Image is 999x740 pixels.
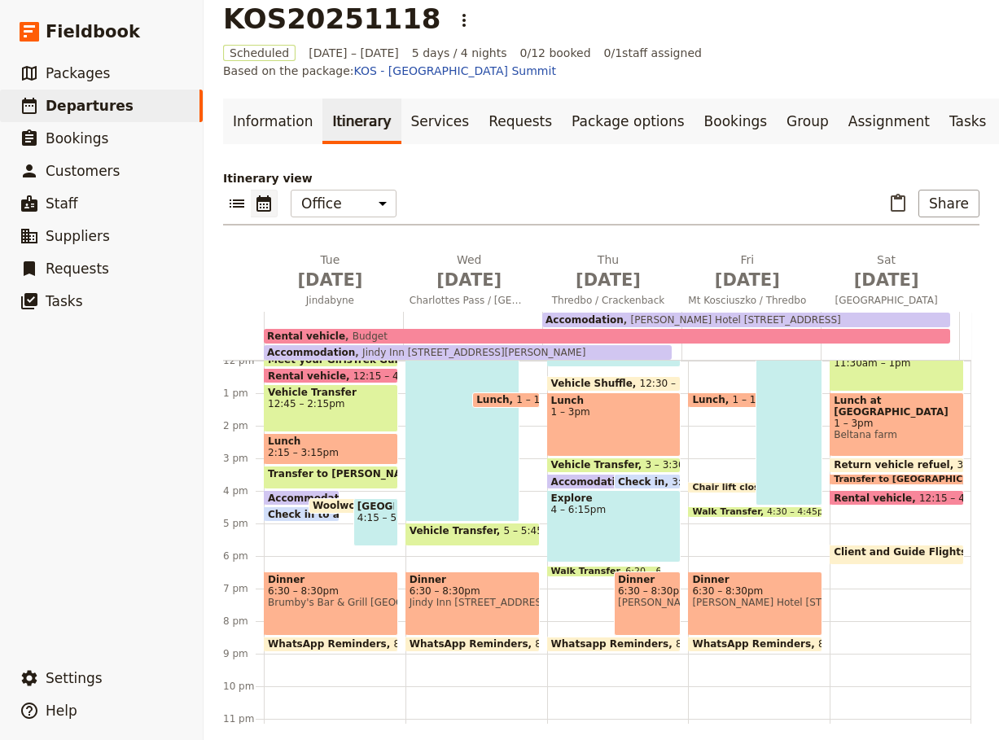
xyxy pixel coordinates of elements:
div: Check in3:30pm [614,474,681,489]
div: 11 pm [223,712,264,725]
a: KOS - [GEOGRAPHIC_DATA] Summit [354,64,556,77]
button: Share [918,190,979,217]
span: 1 – 1:30pm [733,394,788,405]
h2: Fri [687,252,807,292]
span: Lunch [268,436,394,447]
span: 12:45 – 2:15pm [268,398,394,409]
span: Whatsapp Reminders [551,638,676,650]
div: Rental vehicleBudget [264,329,950,344]
span: Rental vehicle [268,370,353,381]
span: Accomodation [546,314,624,326]
span: Accommodation [267,347,355,358]
span: Lunch at [GEOGRAPHIC_DATA] [834,395,960,418]
div: 4 pm [223,484,264,497]
span: 0 / 1 staff assigned [604,45,702,61]
div: Lunch2:15 – 3:15pm [264,433,398,465]
span: Budget [345,331,388,342]
div: Dinner6:30 – 8:30pm[PERSON_NAME]'s Mountain Inn [STREET_ADDRESS] [614,571,681,636]
span: Rental vehicle [834,493,919,503]
span: [PERSON_NAME] Hotel [STREET_ADDRESS] [692,597,818,608]
div: Walk Transfer6:20 – 6:30pm [547,566,661,577]
h2: Wed [410,252,529,292]
span: Transfer to [PERSON_NAME] [268,468,430,479]
span: Chair lift closes at 4pm [692,483,816,493]
div: 5 pm [223,517,264,530]
div: 7 pm [223,582,264,595]
span: Vehicle Shuffle [551,378,640,389]
div: Lunch1 – 3pm [547,392,681,457]
span: Explore [551,493,677,504]
span: 6:30 – 8:30pm [618,585,677,597]
span: 3 – 3:30pm [645,459,700,471]
span: 5 – 5:45pm [504,525,559,544]
span: Lunch [476,394,516,405]
span: Bookings [46,130,108,147]
a: Assignment [839,99,940,144]
span: 12:30 – 1pm [640,378,701,389]
button: Paste itinerary item [884,190,912,217]
span: 4 – 6:15pm [551,504,677,515]
span: [DATE] – [DATE] [309,45,399,61]
span: WhatsApp Reminders [692,638,817,650]
button: Tue [DATE]Jindabyne [264,252,403,312]
span: [DATE] [826,268,946,292]
button: List view [223,190,251,217]
div: 3 pm [223,452,264,465]
span: Woolworths shop [313,500,415,511]
div: Lunch at [GEOGRAPHIC_DATA]1 – 3pmBeltana farm [830,392,964,457]
div: Return vehicle refuel3 – 3:30pm [830,458,964,473]
span: 6:20 – 6:30pm [625,567,690,576]
div: Walk Transfer4:30 – 4:45pm [688,506,822,518]
h2: Sat [826,252,946,292]
span: 11:30am – 1pm [834,357,960,369]
span: Check in to accommodation [268,509,427,519]
span: 12:15 – 4pm [919,493,980,503]
div: Lunch1 – 1:30pm [688,392,802,408]
div: Whatsapp Reminders8:30 – 9pm [547,637,681,652]
span: 2:15 – 3:15pm [268,447,339,458]
span: 8:30 – 9pm [393,638,449,650]
div: Dinner6:30 – 8:30pm[PERSON_NAME] Hotel [STREET_ADDRESS] [688,571,822,636]
span: Vehicle Transfer [410,525,504,536]
span: Staff [46,195,78,212]
h2: Thu [549,252,668,292]
span: [PERSON_NAME]'s Mountain Inn [STREET_ADDRESS] [618,597,677,608]
span: WhatsApp Reminders [268,638,393,650]
h1: KOS20251118 [223,2,440,35]
div: Accomodation[PERSON_NAME] Hotel [STREET_ADDRESS] [542,313,950,327]
span: 1 – 3pm [834,418,960,429]
div: Vehicle Transfer11:30am – 1pm [830,344,964,392]
button: Thu [DATE]Thredbo / Crackenback [542,252,681,312]
span: 0/12 booked [520,45,591,61]
span: Dinner [618,574,677,585]
span: 6:30 – 8:30pm [268,585,394,597]
span: Accommodation [268,493,363,503]
span: Jindy Inn [STREET_ADDRESS][PERSON_NAME] [410,597,536,608]
span: Mt Kosciuszko / Thredbo [681,294,813,307]
span: Based on the package: [223,63,556,79]
span: Help [46,703,77,719]
a: Itinerary [322,99,401,144]
div: Client and Guide Flights JQ657 [830,545,964,566]
a: Requests [479,99,562,144]
span: 4:15 – 5:45pm [357,512,394,523]
div: Accommodation [264,490,340,506]
span: Vehicle Transfer [551,459,646,471]
div: WhatsApp Reminders8:30 – 9pm [264,637,398,652]
div: Rental vehicle12:15 – 4pm [830,490,964,506]
div: AccommodationJindy Inn [STREET_ADDRESS][PERSON_NAME] [264,345,672,360]
button: Wed [DATE]Charlottes Pass / [GEOGRAPHIC_DATA] [403,252,542,312]
div: WhatsApp Reminders8:30 – 9pm [405,637,540,652]
span: 12:15 – 4pm [353,370,414,381]
span: Dinner [692,574,818,585]
div: 6 pm [223,550,264,563]
span: Dinner [410,574,536,585]
button: Actions [450,7,478,34]
div: 8 pm [223,615,264,628]
div: Accomodation3:30pm – 8am [547,474,661,489]
span: 6:30 – 8:30pm [692,585,818,597]
a: Bookings [694,99,777,144]
span: 3:30pm [672,476,709,487]
div: [GEOGRAPHIC_DATA] via [GEOGRAPHIC_DATA] and [GEOGRAPHIC_DATA]9:15am – 5pm [405,270,519,522]
span: Tasks [46,293,83,309]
